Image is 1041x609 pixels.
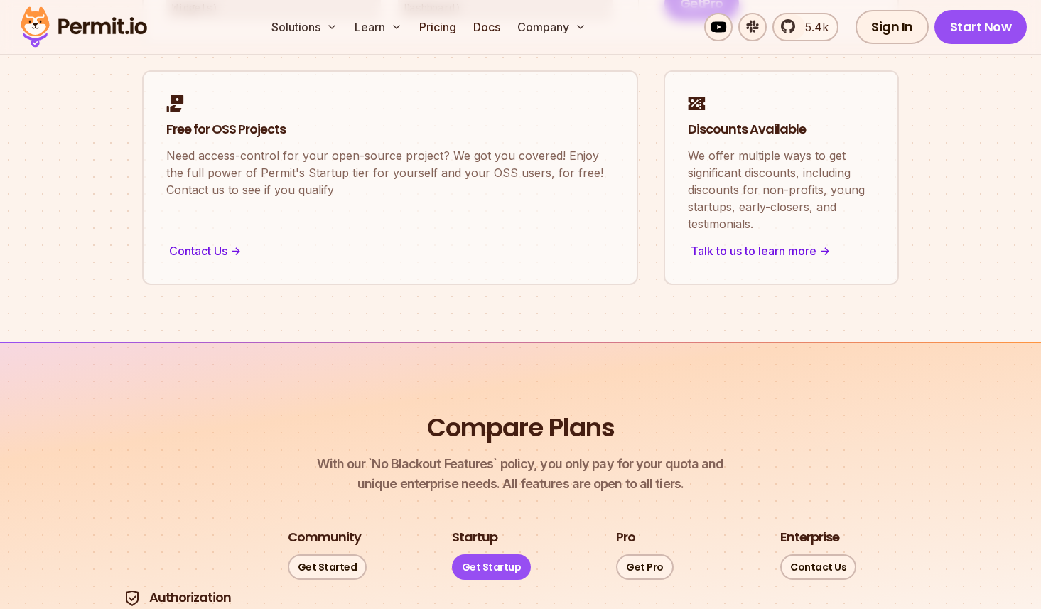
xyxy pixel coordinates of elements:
img: Permit logo [14,3,153,51]
p: We offer multiple ways to get significant discounts, including discounts for non-profits, young s... [688,147,875,232]
h3: Pro [616,529,635,546]
h2: Compare Plans [427,410,615,446]
h2: Free for OSS Projects [166,121,614,139]
span: -> [230,242,241,259]
div: Contact Us [166,241,614,261]
h3: Community [288,529,361,546]
div: Talk to us to learn more [688,241,875,261]
span: With our `No Blackout Features` policy, you only pay for your quota and [317,454,723,474]
a: Sign In [856,10,929,44]
button: Company [512,13,592,41]
p: unique enterprise needs. All features are open to all tiers. [317,454,723,494]
h3: Startup [452,529,497,546]
h2: Discounts Available [688,121,875,139]
span: -> [819,242,830,259]
a: Free for OSS ProjectsNeed access-control for your open-source project? We got you covered! Enjoy ... [142,70,638,285]
button: Solutions [266,13,343,41]
img: Authorization [124,590,141,607]
span: 5.4k [797,18,829,36]
a: Get Startup [452,554,532,580]
p: Need access-control for your open-source project? We got you covered! Enjoy the full power of Per... [166,147,614,198]
button: Learn [349,13,408,41]
a: Discounts AvailableWe offer multiple ways to get significant discounts, including discounts for n... [664,70,899,285]
h4: Authorization [149,589,231,607]
a: Pricing [414,13,462,41]
a: Contact Us [780,554,856,580]
a: Start Now [934,10,1027,44]
a: Docs [468,13,506,41]
h3: Enterprise [780,529,839,546]
a: Get Pro [616,554,674,580]
a: 5.4k [772,13,838,41]
a: Get Started [288,554,367,580]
